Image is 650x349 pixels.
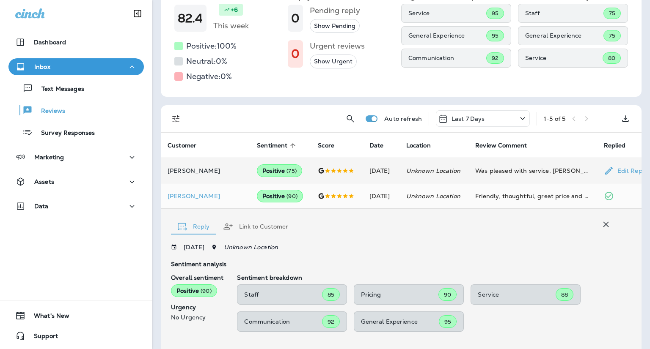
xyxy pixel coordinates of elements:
[609,32,615,39] span: 75
[318,142,345,150] span: Score
[492,32,499,39] span: 95
[361,291,438,298] p: Pricing
[34,63,50,70] p: Inbox
[34,39,66,46] p: Dashboard
[186,39,237,53] h5: Positive: 100 %
[291,11,300,25] h1: 0
[363,158,399,183] td: [DATE]
[406,192,460,200] em: Unknown Location
[604,142,637,150] span: Replied
[406,142,431,149] span: Location
[34,203,49,210] p: Data
[361,318,439,325] p: General Experience
[8,79,144,97] button: Text Messages
[25,333,58,343] span: Support
[478,291,556,298] p: Service
[8,198,144,215] button: Data
[184,244,204,251] p: [DATE]
[171,274,223,281] p: Overall sentiment
[384,115,422,122] p: Auto refresh
[444,318,451,325] span: 95
[328,291,334,298] span: 85
[257,142,287,149] span: Sentiment
[291,47,300,61] h1: 0
[8,123,144,141] button: Survey Responses
[286,193,297,200] span: ( 90 )
[525,32,603,39] p: General Experience
[8,327,144,344] button: Support
[168,110,185,127] button: Filters
[8,149,144,166] button: Marketing
[8,58,144,75] button: Inbox
[257,190,303,202] div: Positive
[614,167,647,174] p: Edit Reply
[168,167,243,174] p: [PERSON_NAME]
[171,211,216,242] button: Reply
[216,211,295,242] button: Link to Customer
[201,287,212,294] span: ( 90 )
[369,142,384,149] span: Date
[168,142,196,149] span: Customer
[171,304,223,311] p: Urgency
[544,115,565,122] div: 1 - 5 of 5
[168,193,243,199] div: Click to view Customer Drawer
[224,243,278,251] em: Unknown Location
[126,5,149,22] button: Collapse Sidebar
[444,291,451,298] span: 90
[406,167,460,174] em: Unknown Location
[492,55,499,62] span: 92
[237,274,614,281] p: Sentiment breakdown
[171,261,614,267] p: Sentiment analysis
[213,19,249,33] h5: This week
[525,55,603,61] p: Service
[168,142,207,150] span: Customer
[8,173,144,190] button: Assets
[492,10,499,17] span: 95
[33,85,84,93] p: Text Messages
[244,318,322,325] p: Communication
[25,312,69,322] span: What's New
[310,39,365,53] h5: Urgent reviews
[363,183,399,209] td: [DATE]
[342,110,359,127] button: Search Reviews
[475,166,590,175] div: Was pleased with service, justin was really helpful!
[34,178,54,185] p: Assets
[604,142,626,149] span: Replied
[609,10,615,17] span: 75
[244,291,322,298] p: Staff
[257,142,298,150] span: Sentiment
[257,164,302,177] div: Positive
[617,110,634,127] button: Export as CSV
[8,307,144,324] button: What's New
[286,167,297,174] span: ( 75 )
[452,115,485,122] p: Last 7 Days
[608,55,615,62] span: 80
[318,142,334,149] span: Score
[525,10,603,16] p: Staff
[168,193,243,199] p: [PERSON_NAME]
[310,55,357,68] button: Show Urgent
[475,142,527,149] span: Review Comment
[408,55,486,61] p: Communication
[33,129,95,137] p: Survey Responses
[561,291,568,298] span: 88
[475,192,590,200] div: Friendly, thoughtful, great price and couldn't be happier. I felt like the listened to me and we ...
[408,32,486,39] p: General Experience
[310,4,360,17] h5: Pending reply
[186,70,232,83] h5: Negative: 0 %
[328,318,334,325] span: 92
[8,101,144,119] button: Reviews
[8,34,144,51] button: Dashboard
[171,284,217,297] div: Positive
[231,5,238,14] p: +6
[186,55,227,68] h5: Neutral: 0 %
[34,154,64,161] p: Marketing
[171,314,223,321] p: No Urgency
[408,10,486,16] p: Service
[33,107,65,115] p: Reviews
[475,142,538,150] span: Review Comment
[369,142,395,150] span: Date
[178,11,203,25] h1: 82.4
[406,142,442,150] span: Location
[310,19,360,33] button: Show Pending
